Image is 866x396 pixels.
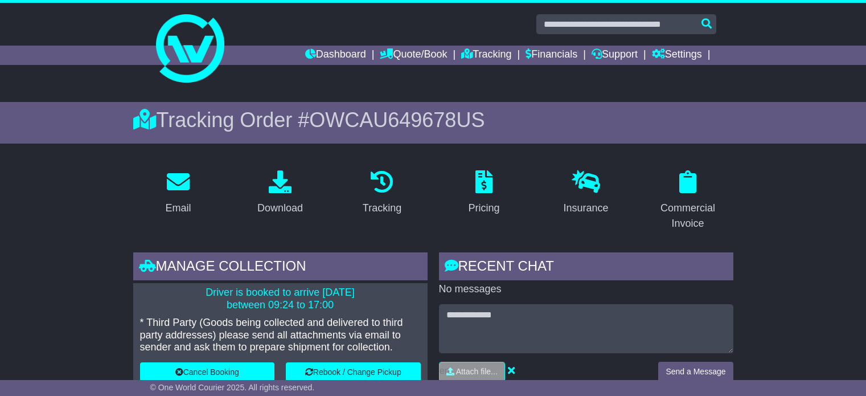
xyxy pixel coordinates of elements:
[150,383,315,392] span: © One World Courier 2025. All rights reserved.
[355,166,409,220] a: Tracking
[140,287,421,311] p: Driver is booked to arrive [DATE] between 09:24 to 17:00
[461,46,511,65] a: Tracking
[133,108,733,132] div: Tracking Order #
[363,201,401,216] div: Tracking
[650,201,726,231] div: Commercial Invoice
[380,46,447,65] a: Quote/Book
[468,201,499,216] div: Pricing
[158,166,198,220] a: Email
[556,166,615,220] a: Insurance
[140,317,421,354] p: * Third Party (Goods being collected and delivered to third party addresses) please send all atta...
[526,46,577,65] a: Financials
[165,201,191,216] div: Email
[439,252,733,283] div: RECENT CHAT
[652,46,702,65] a: Settings
[286,362,421,382] button: Rebook / Change Pickup
[461,166,507,220] a: Pricing
[250,166,310,220] a: Download
[305,46,366,65] a: Dashboard
[658,362,733,382] button: Send a Message
[133,252,428,283] div: Manage collection
[643,166,733,235] a: Commercial Invoice
[563,201,608,216] div: Insurance
[257,201,303,216] div: Download
[309,108,485,132] span: OWCAU649678US
[140,362,275,382] button: Cancel Booking
[439,283,733,296] p: No messages
[592,46,638,65] a: Support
